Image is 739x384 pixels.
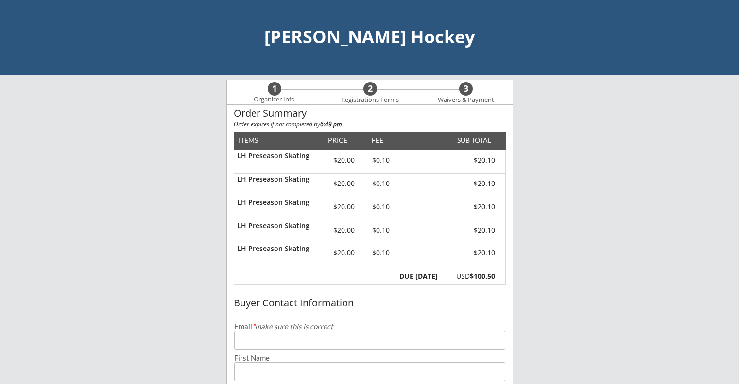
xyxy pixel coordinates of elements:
div: Buyer Contact Information [234,298,506,308]
div: [PERSON_NAME] Hockey [10,28,729,46]
div: 3 [459,83,473,94]
div: Order expires if not completed by [234,121,506,127]
div: LH Preseason Skating [237,245,319,252]
div: $20.10 [440,180,495,187]
div: $0.10 [365,157,397,164]
div: $20.00 [324,227,365,234]
strong: 6:49 pm [320,120,342,128]
div: PRICE [324,137,352,144]
div: DUE [DATE] [397,273,438,280]
div: SUB TOTAL [453,137,491,144]
div: $20.00 [324,157,365,164]
div: USD [443,273,495,280]
div: $0.10 [365,180,397,187]
em: make sure this is correct [252,322,333,331]
div: 1 [268,83,281,94]
div: Organizer Info [248,96,301,103]
div: $20.00 [324,180,365,187]
div: Waivers & Payment [432,96,499,104]
div: First Name [234,354,505,362]
div: $0.10 [365,250,397,256]
div: $20.10 [440,157,495,164]
div: ITEMS [239,137,273,144]
div: $0.10 [365,203,397,210]
div: $20.00 [324,250,365,256]
div: FEE [365,137,390,144]
div: Email [234,323,505,330]
div: Registrations Forms [337,96,404,104]
div: $20.10 [440,227,495,234]
div: LH Preseason Skating [237,152,319,159]
div: LH Preseason Skating [237,222,319,229]
div: Order Summary [234,108,506,118]
div: 2 [363,83,377,94]
div: $20.10 [440,250,495,256]
div: LH Preseason Skating [237,176,319,183]
div: LH Preseason Skating [237,199,319,206]
div: $0.10 [365,227,397,234]
div: $20.00 [324,203,365,210]
div: $20.10 [440,203,495,210]
strong: $100.50 [470,271,495,281]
